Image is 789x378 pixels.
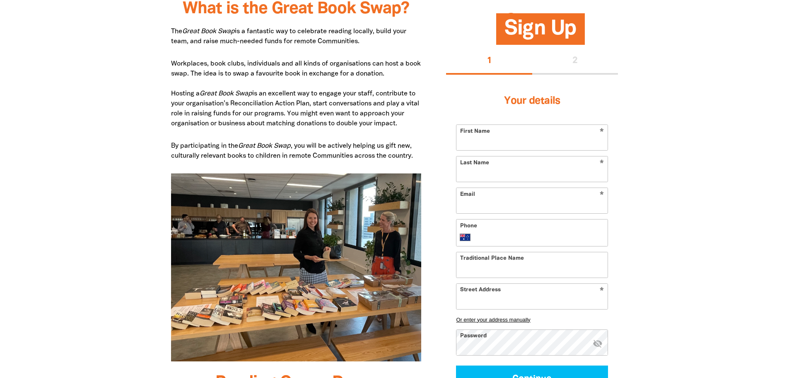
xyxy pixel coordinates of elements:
[504,20,577,45] span: Sign Up
[200,91,252,97] em: Great Book Swap
[593,338,603,349] button: visibility_off
[171,27,422,46] p: The is a fantastic way to celebrate reading locally, build your team, and raise much-needed funds...
[183,1,409,17] span: What is the Great Book Swap?
[171,59,422,129] p: Workplaces, book clubs, individuals and all kinds of organisations can host a book swap. The idea...
[182,29,235,34] em: Great Book Swap
[238,143,291,149] em: Great Book Swap
[171,141,422,161] p: By participating in the , you will be actively helping us gift new, culturally relevant books to ...
[593,338,603,348] i: Hide password
[456,85,608,118] h3: Your details
[446,48,532,75] button: Stage 1
[456,316,608,322] button: Or enter your address manually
